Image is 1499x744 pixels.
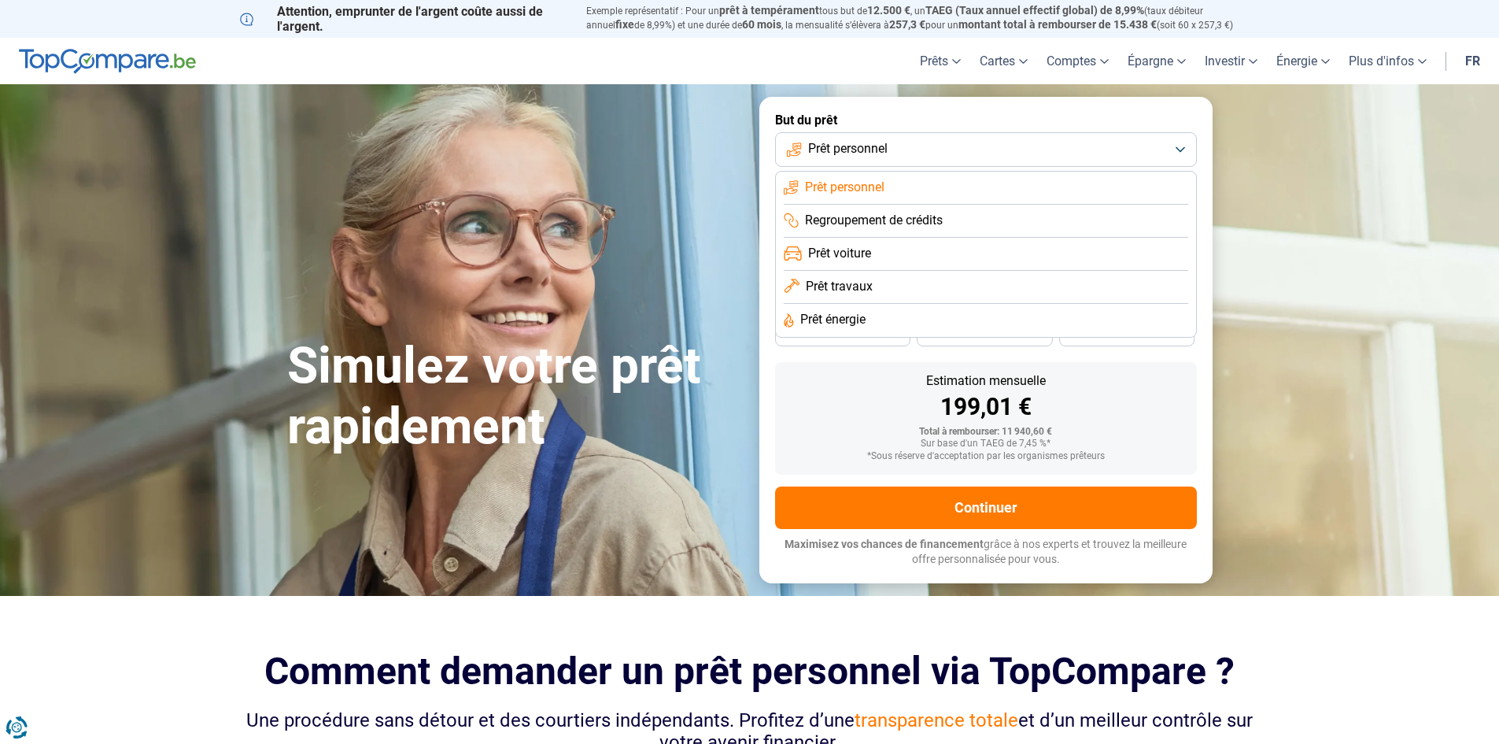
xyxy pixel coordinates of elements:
[1037,38,1118,84] a: Comptes
[788,439,1184,450] div: Sur base d'un TAEG de 7,45 %*
[970,38,1037,84] a: Cartes
[240,4,567,34] p: Attention, emprunter de l'argent coûte aussi de l'argent.
[775,113,1197,128] label: But du prêt
[788,395,1184,419] div: 199,01 €
[719,4,819,17] span: prêt à tempérament
[1456,38,1490,84] a: fr
[586,4,1260,32] p: Exemple représentatif : Pour un tous but de , un (taux débiteur annuel de 8,99%) et une durée de ...
[910,38,970,84] a: Prêts
[805,212,943,229] span: Regroupement de crédits
[805,179,884,196] span: Prêt personnel
[1339,38,1436,84] a: Plus d'infos
[800,311,866,328] span: Prêt énergie
[785,538,984,550] span: Maximisez vos chances de financement
[240,650,1260,693] h2: Comment demander un prêt personnel via TopCompare ?
[1118,38,1195,84] a: Épargne
[775,537,1197,568] p: grâce à nos experts et trouvez la meilleure offre personnalisée pour vous.
[742,18,781,31] span: 60 mois
[287,336,740,457] h1: Simulez votre prêt rapidement
[825,330,860,339] span: 36 mois
[19,49,196,74] img: TopCompare
[775,132,1197,167] button: Prêt personnel
[788,451,1184,462] div: *Sous réserve d'acceptation par les organismes prêteurs
[925,4,1144,17] span: TAEG (Taux annuel effectif global) de 8,99%
[1267,38,1339,84] a: Énergie
[1195,38,1267,84] a: Investir
[788,427,1184,438] div: Total à rembourser: 11 940,60 €
[775,487,1197,529] button: Continuer
[615,18,634,31] span: fixe
[1109,330,1144,339] span: 24 mois
[855,709,1018,731] span: transparence totale
[788,375,1184,387] div: Estimation mensuelle
[806,278,873,295] span: Prêt travaux
[808,140,888,157] span: Prêt personnel
[967,330,1002,339] span: 30 mois
[808,245,871,262] span: Prêt voiture
[867,4,910,17] span: 12.500 €
[889,18,925,31] span: 257,3 €
[958,18,1157,31] span: montant total à rembourser de 15.438 €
